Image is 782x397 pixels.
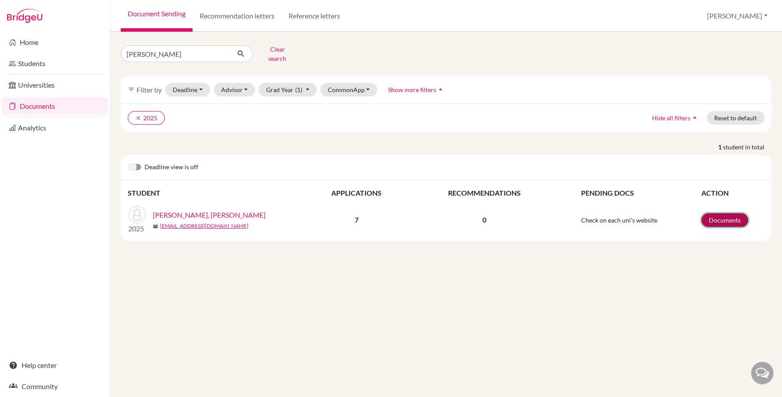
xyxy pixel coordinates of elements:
strong: 1 [718,142,723,152]
p: 0 [409,215,560,225]
button: clear2025 [128,111,165,125]
i: filter_list [128,86,135,93]
span: Help [20,6,38,14]
a: Documents [701,213,748,227]
img: Bridge-U [7,9,42,23]
button: Advisor [214,83,256,96]
a: Documents [2,97,108,115]
span: RECOMMENDATIONS [448,189,521,197]
span: mail [153,224,158,229]
span: Check on each uni's website [581,216,657,224]
i: arrow_drop_up [690,113,699,122]
span: Filter by [137,85,162,94]
span: student in total [723,142,771,152]
i: clear [135,115,141,121]
span: PENDING DOCS [581,189,634,197]
button: [PERSON_NAME] [703,7,771,24]
span: Hide all filters [652,114,690,122]
button: Clear search [253,42,302,65]
a: [EMAIL_ADDRESS][DOMAIN_NAME] [160,222,248,230]
button: CommonApp [320,83,378,96]
a: Home [2,33,108,51]
button: Reset to default [707,111,764,125]
img: Gaafar, Yehia Ahmed [128,206,146,223]
span: APPLICATIONS [331,189,382,197]
button: Show more filtersarrow_drop_up [381,83,452,96]
a: Analytics [2,119,108,137]
input: Find student by name... [121,45,230,62]
a: [PERSON_NAME], [PERSON_NAME] [153,210,266,220]
span: (1) [295,86,302,93]
a: Community [2,378,108,395]
button: Deadline [165,83,210,96]
a: Students [2,55,108,72]
b: 7 [355,215,359,224]
i: arrow_drop_up [436,85,445,94]
span: Show more filters [388,86,436,93]
span: Deadline view is off [145,162,198,173]
button: Grad Year(1) [259,83,317,96]
a: Help center [2,356,108,374]
button: Hide all filtersarrow_drop_up [645,111,707,125]
a: Universities [2,76,108,94]
th: ACTION [701,187,764,199]
th: STUDENT [128,187,304,199]
p: 2025 [128,223,146,234]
